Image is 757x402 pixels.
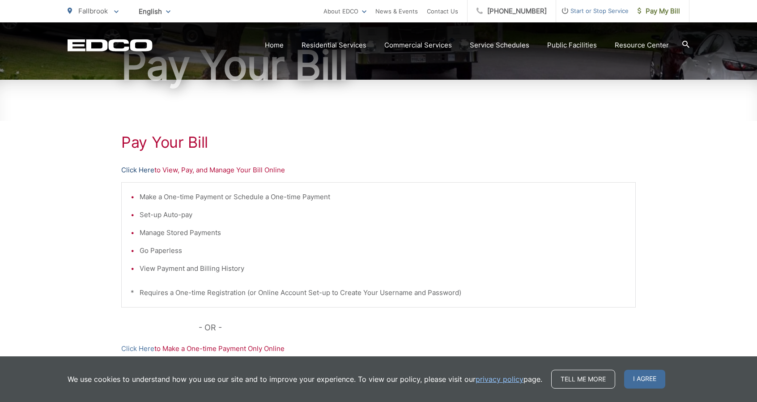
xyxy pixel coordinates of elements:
[121,133,636,151] h1: Pay Your Bill
[132,4,177,19] span: English
[427,6,458,17] a: Contact Us
[265,40,284,51] a: Home
[638,6,680,17] span: Pay My Bill
[323,6,366,17] a: About EDCO
[121,343,154,354] a: Click Here
[68,43,689,88] h1: Pay Your Bill
[302,40,366,51] a: Residential Services
[199,321,636,334] p: - OR -
[121,165,636,175] p: to View, Pay, and Manage Your Bill Online
[140,245,626,256] li: Go Paperless
[68,39,153,51] a: EDCD logo. Return to the homepage.
[140,192,626,202] li: Make a One-time Payment or Schedule a One-time Payment
[547,40,597,51] a: Public Facilities
[470,40,529,51] a: Service Schedules
[121,343,636,354] p: to Make a One-time Payment Only Online
[551,370,615,389] a: Tell me more
[476,374,523,385] a: privacy policy
[140,263,626,274] li: View Payment and Billing History
[375,6,418,17] a: News & Events
[384,40,452,51] a: Commercial Services
[131,287,626,298] p: * Requires a One-time Registration (or Online Account Set-up to Create Your Username and Password)
[140,210,626,220] li: Set-up Auto-pay
[140,227,626,238] li: Manage Stored Payments
[68,374,542,385] p: We use cookies to understand how you use our site and to improve your experience. To view our pol...
[121,165,154,175] a: Click Here
[78,7,108,15] span: Fallbrook
[615,40,669,51] a: Resource Center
